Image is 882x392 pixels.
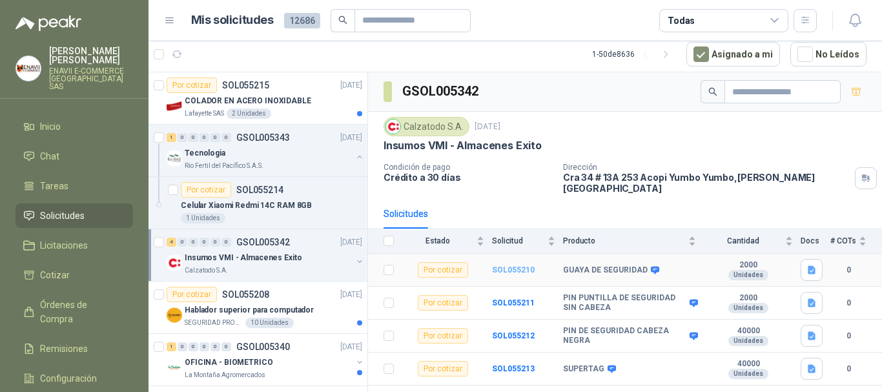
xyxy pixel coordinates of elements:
[704,229,801,254] th: Cantidad
[728,336,768,346] div: Unidades
[384,117,469,136] div: Calzatodo S.A.
[704,236,783,245] span: Cantidad
[200,133,209,142] div: 0
[167,238,176,247] div: 4
[167,77,217,93] div: Por cotizar
[49,67,133,90] p: ENAVII E-COMMERCE [GEOGRAPHIC_DATA] SAS
[15,263,133,287] a: Cotizar
[15,336,133,361] a: Remisiones
[15,293,133,331] a: Órdenes de Compra
[830,229,882,254] th: # COTs
[790,42,867,67] button: No Leídos
[200,342,209,351] div: 0
[210,342,220,351] div: 0
[191,11,274,30] h1: Mis solicitudes
[167,360,182,375] img: Company Logo
[167,255,182,271] img: Company Logo
[402,229,492,254] th: Estado
[185,147,225,160] p: Tecnologia
[178,342,187,351] div: 0
[801,229,830,254] th: Docs
[167,307,182,323] img: Company Logo
[492,265,535,274] a: SOL055210
[200,238,209,247] div: 0
[15,15,81,31] img: Logo peakr
[189,133,198,142] div: 0
[178,133,187,142] div: 0
[222,81,269,90] p: SOL055215
[167,342,176,351] div: 1
[40,179,68,193] span: Tareas
[167,130,365,171] a: 1 0 0 0 0 0 GSOL005343[DATE] Company LogoTecnologiaRio Fertil del Pacífico S.A.S.
[728,369,768,379] div: Unidades
[704,260,793,271] b: 2000
[340,236,362,249] p: [DATE]
[181,182,231,198] div: Por cotizar
[492,364,535,373] a: SOL055213
[402,236,474,245] span: Estado
[222,290,269,299] p: SOL055208
[728,303,768,313] div: Unidades
[189,238,198,247] div: 0
[338,15,347,25] span: search
[40,268,70,282] span: Cotizar
[185,304,314,316] p: Hablador superior para computador
[384,139,542,152] p: Insumos VMI - Almacenes Exito
[167,287,217,302] div: Por cotizar
[40,371,97,386] span: Configuración
[830,330,867,342] b: 0
[384,163,553,172] p: Condición de pago
[185,356,273,369] p: OFICINA - BIOMETRICO
[221,238,231,247] div: 0
[15,114,133,139] a: Inicio
[418,262,468,278] div: Por cotizar
[15,203,133,228] a: Solicitudes
[16,56,41,81] img: Company Logo
[236,185,283,194] p: SOL055214
[167,133,176,142] div: 1
[340,132,362,144] p: [DATE]
[592,44,676,65] div: 1 - 50 de 8636
[227,108,271,119] div: 2 Unidades
[340,289,362,301] p: [DATE]
[402,81,480,101] h3: GSOL005342
[15,144,133,169] a: Chat
[686,42,780,67] button: Asignado a mi
[221,342,231,351] div: 0
[221,133,231,142] div: 0
[189,342,198,351] div: 0
[563,265,648,276] b: GUAYA DE SEGURIDAD
[15,366,133,391] a: Configuración
[167,150,182,166] img: Company Logo
[704,359,793,369] b: 40000
[167,339,365,380] a: 1 0 0 0 0 0 GSOL005340[DATE] Company LogoOFICINA - BIOMETRICOLa Montaña Agromercados
[149,72,367,125] a: Por cotizarSOL055215[DATE] Company LogoCOLADOR EN ACERO INOXIDABLELafayette SAS2 Unidades
[384,172,553,183] p: Crédito a 30 días
[185,161,263,171] p: Rio Fertil del Pacífico S.A.S.
[830,264,867,276] b: 0
[210,133,220,142] div: 0
[49,46,133,65] p: [PERSON_NAME] [PERSON_NAME]
[167,98,182,114] img: Company Logo
[563,364,604,375] b: SUPERTAG
[284,13,320,28] span: 12686
[563,293,686,313] b: PIN PUNTILLA DE SEGURIDAD SIN CABEZA
[492,298,535,307] a: SOL055211
[492,229,563,254] th: Solicitud
[340,79,362,92] p: [DATE]
[15,174,133,198] a: Tareas
[178,238,187,247] div: 0
[384,207,428,221] div: Solicitudes
[181,213,225,223] div: 1 Unidades
[830,363,867,375] b: 0
[475,121,500,133] p: [DATE]
[492,331,535,340] a: SOL055212
[563,229,704,254] th: Producto
[830,297,867,309] b: 0
[418,328,468,344] div: Por cotizar
[181,200,312,212] p: Celular Xiaomi Redmi 14C RAM 8GB
[492,236,545,245] span: Solicitud
[340,341,362,353] p: [DATE]
[708,87,717,96] span: search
